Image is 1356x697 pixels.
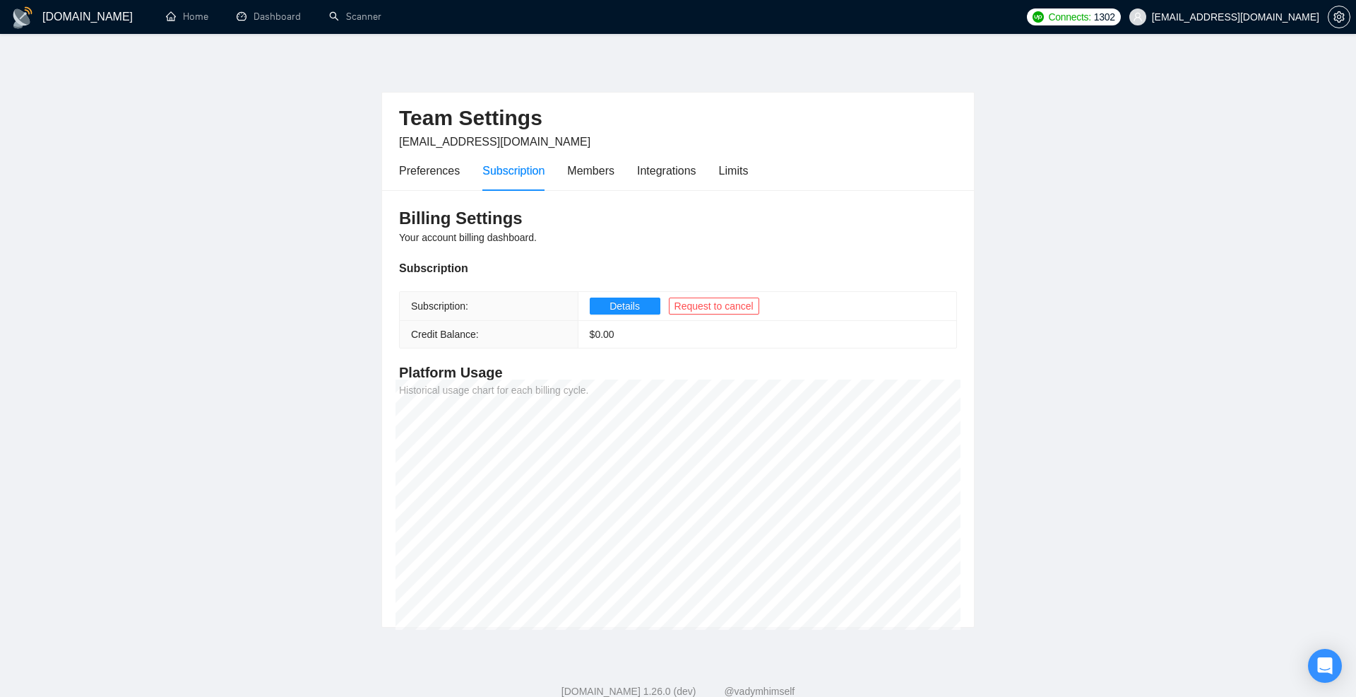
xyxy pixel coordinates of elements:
span: setting [1328,11,1350,23]
div: Integrations [637,162,696,180]
button: setting [1328,6,1350,28]
h4: Platform Usage [399,363,957,382]
a: homeHome [166,11,208,23]
div: Subscription [482,162,545,180]
h3: Billing Settings [399,207,957,230]
div: Members [567,162,614,180]
div: Preferences [399,162,460,180]
span: Connects: [1048,9,1090,25]
button: Request to cancel [669,298,759,315]
img: upwork-logo.png [1033,11,1044,23]
span: Credit Balance: [411,329,479,340]
button: Details [590,298,660,315]
span: Request to cancel [674,298,754,314]
img: logo [11,6,34,29]
a: setting [1328,11,1350,23]
a: @vadymhimself [724,686,795,697]
span: $ 0.00 [590,329,614,340]
h2: Team Settings [399,104,957,133]
span: 1302 [1094,9,1115,25]
span: user [1133,12,1143,22]
a: searchScanner [329,11,381,23]
div: Limits [719,162,749,180]
div: Subscription [399,259,957,277]
a: dashboardDashboard [237,11,301,23]
span: Subscription: [411,300,468,312]
span: Details [609,298,640,314]
span: Your account billing dashboard. [399,232,537,243]
a: [DOMAIN_NAME] 1.26.0 (dev) [561,686,696,697]
span: [EMAIL_ADDRESS][DOMAIN_NAME] [399,136,590,148]
div: Open Intercom Messenger [1308,649,1342,683]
